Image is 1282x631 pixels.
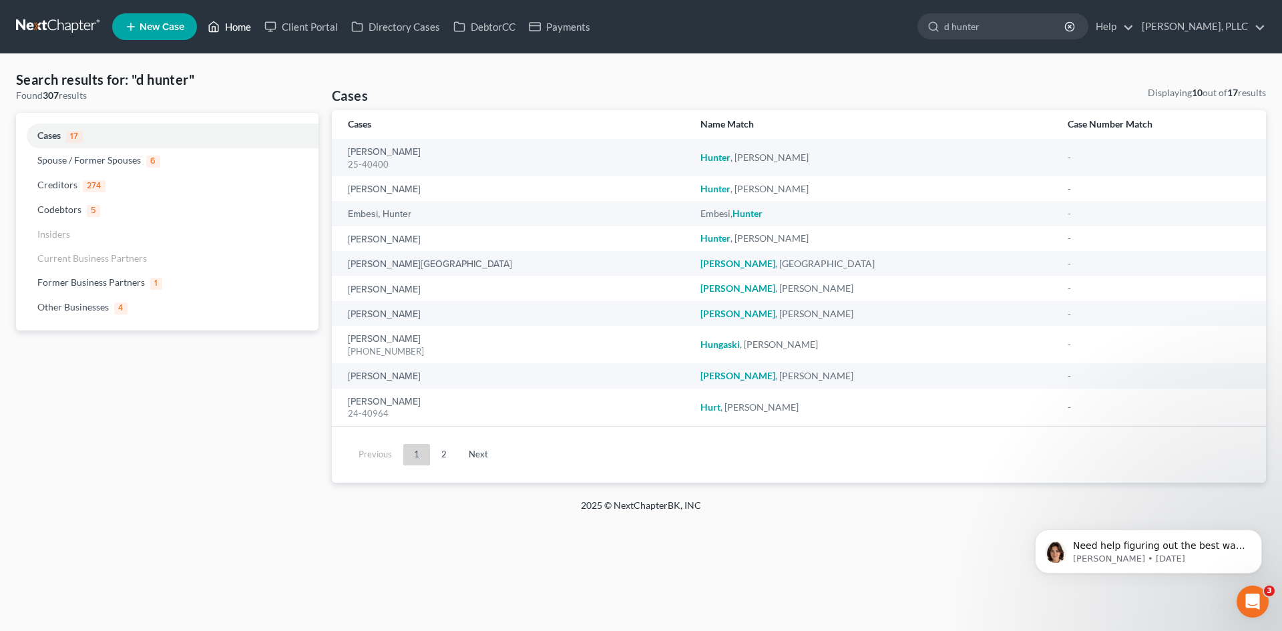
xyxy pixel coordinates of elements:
span: Codebtors [37,204,81,215]
th: Cases [332,110,690,139]
div: 24-40964 [348,407,679,420]
span: Current Business Partners [37,252,147,264]
a: [PERSON_NAME], PLLC [1135,15,1265,39]
a: Insiders [16,222,318,246]
em: Hunter [700,183,730,194]
a: [PERSON_NAME] [348,310,421,319]
div: 25-40400 [348,158,679,171]
em: [PERSON_NAME] [700,308,775,319]
div: - [1068,207,1250,220]
em: Hunter [700,232,730,244]
em: [PERSON_NAME] [700,370,775,381]
a: Help [1089,15,1134,39]
div: - [1068,369,1250,383]
a: Directory Cases [345,15,447,39]
div: , [PERSON_NAME] [700,369,1046,383]
div: , [GEOGRAPHIC_DATA] [700,257,1046,270]
span: 3 [1264,586,1275,596]
div: - [1068,182,1250,196]
div: , [PERSON_NAME] [700,232,1046,245]
div: - [1068,338,1250,351]
a: Current Business Partners [16,246,318,270]
div: Embesi, [700,207,1046,220]
div: Found results [16,89,318,102]
span: 6 [146,156,160,168]
span: Other Businesses [37,301,109,312]
div: , [PERSON_NAME] [700,151,1046,164]
iframe: Intercom live chat [1237,586,1269,618]
em: Hurt [700,401,720,413]
em: Hunter [700,152,730,163]
div: , [PERSON_NAME] [700,307,1046,321]
span: 4 [114,302,128,314]
a: Client Portal [258,15,345,39]
div: - [1068,307,1250,321]
span: Need help figuring out the best way to enter your client's income? Here's a quick article to show... [58,39,230,116]
span: Spouse / Former Spouses [37,154,141,166]
em: [PERSON_NAME] [700,282,775,294]
a: Creditors274 [16,173,318,198]
a: [PERSON_NAME] [348,185,421,194]
a: Home [201,15,258,39]
a: DebtorCC [447,15,522,39]
a: 1 [403,444,430,465]
div: - [1068,257,1250,270]
a: Other Businesses4 [16,295,318,320]
a: [PERSON_NAME][GEOGRAPHIC_DATA] [348,260,512,269]
a: [PERSON_NAME] [348,372,421,381]
div: [PHONE_NUMBER] [348,345,679,358]
span: 17 [66,131,83,143]
a: Spouse / Former Spouses6 [16,148,318,173]
em: Hungaski [700,339,740,350]
p: Message from Emma, sent 4d ago [58,51,230,63]
em: [PERSON_NAME] [700,258,775,269]
div: 2025 © NextChapterBK, INC [260,499,1022,523]
a: Codebtors5 [16,198,318,222]
a: Former Business Partners1 [16,270,318,295]
em: Hunter [732,208,763,219]
div: , [PERSON_NAME] [700,182,1046,196]
div: - [1068,232,1250,245]
span: 5 [87,205,100,217]
iframe: Intercom notifications message [1015,501,1282,595]
a: Embesi, Hunter [348,210,411,219]
a: 2 [431,444,457,465]
a: Cases17 [16,124,318,148]
span: Creditors [37,179,77,190]
span: 1 [150,278,162,290]
a: Next [458,444,499,465]
span: 274 [83,180,105,192]
th: Case Number Match [1057,110,1266,139]
span: New Case [140,22,184,32]
strong: 307 [43,89,59,101]
span: Cases [37,130,61,141]
a: [PERSON_NAME] [348,148,421,157]
div: , [PERSON_NAME] [700,282,1046,295]
strong: 10 [1192,87,1203,98]
a: Payments [522,15,597,39]
span: Insiders [37,228,70,240]
a: [PERSON_NAME] [348,235,421,244]
a: [PERSON_NAME] [348,335,421,344]
div: Displaying out of results [1148,86,1266,99]
span: Former Business Partners [37,276,145,288]
input: Search by name... [944,14,1066,39]
th: Name Match [690,110,1056,139]
div: - [1068,282,1250,295]
div: - [1068,401,1250,414]
h4: Cases [332,86,368,105]
h4: Search results for: "d hunter" [16,70,318,89]
div: - [1068,151,1250,164]
a: [PERSON_NAME] [348,397,421,407]
a: [PERSON_NAME] [348,285,421,294]
div: , [PERSON_NAME] [700,401,1046,414]
strong: 17 [1227,87,1238,98]
div: , [PERSON_NAME] [700,338,1046,351]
